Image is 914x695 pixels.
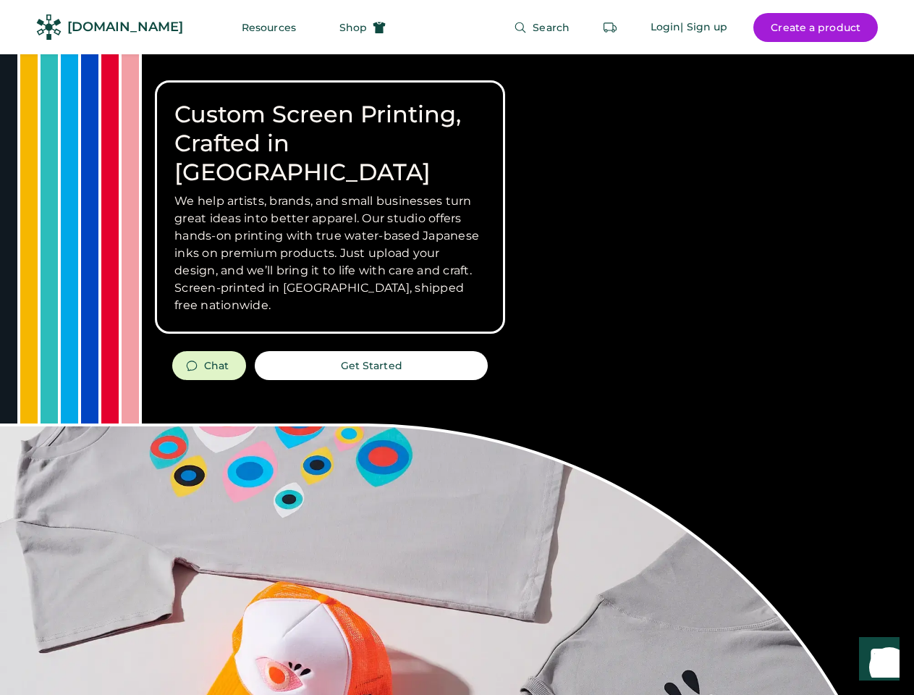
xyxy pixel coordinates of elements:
span: Search [533,22,570,33]
button: Chat [172,351,246,380]
button: Search [496,13,587,42]
div: Login [651,20,681,35]
button: Retrieve an order [596,13,625,42]
button: Get Started [255,351,488,380]
span: Shop [339,22,367,33]
img: Rendered Logo - Screens [36,14,62,40]
div: [DOMAIN_NAME] [67,18,183,36]
h1: Custom Screen Printing, Crafted in [GEOGRAPHIC_DATA] [174,100,486,187]
h3: We help artists, brands, and small businesses turn great ideas into better apparel. Our studio of... [174,193,486,314]
iframe: Front Chat [845,630,907,692]
button: Resources [224,13,313,42]
button: Create a product [753,13,878,42]
div: | Sign up [680,20,727,35]
button: Shop [322,13,403,42]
